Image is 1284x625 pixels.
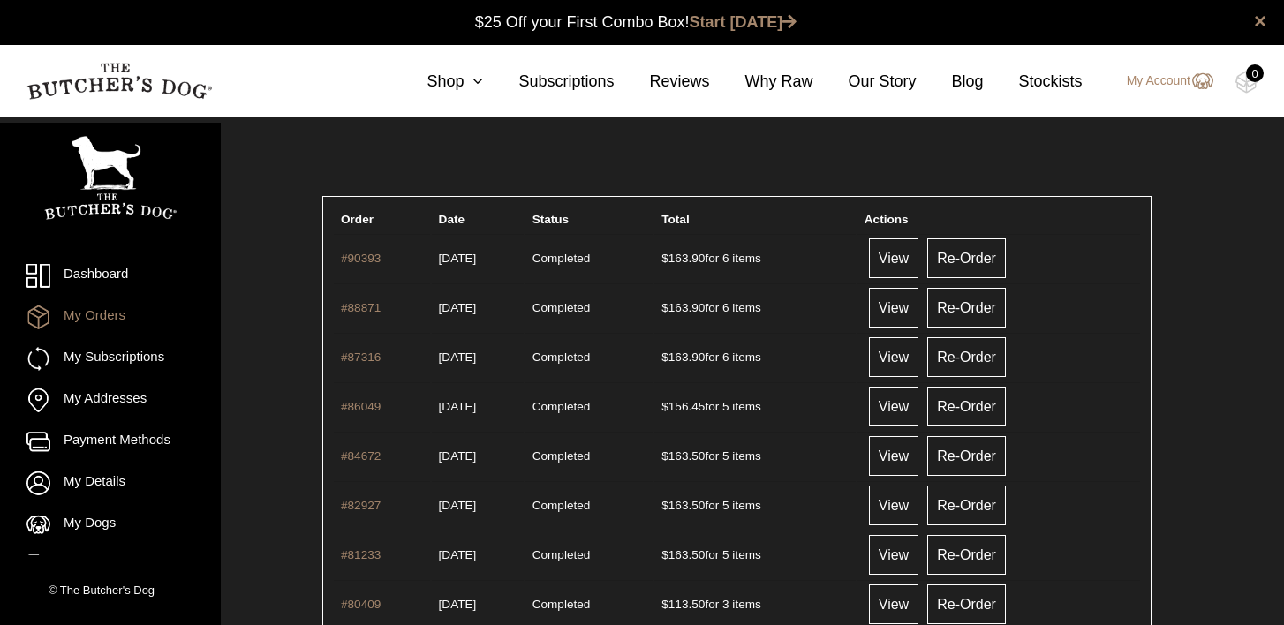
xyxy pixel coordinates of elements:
span: 163.50 [661,548,705,561]
a: View [869,337,918,377]
a: My Account [1109,71,1213,92]
span: Status [532,213,570,226]
span: $ [661,548,668,561]
a: Re-Order [927,238,1006,278]
span: $ [661,301,668,314]
a: View [869,387,918,426]
time: [DATE] [439,598,477,611]
img: TBD_Cart-Empty.png [1235,71,1258,94]
a: Reviews [614,70,709,94]
span: 163.90 [661,350,705,364]
a: #82927 [341,499,381,512]
a: close [1254,11,1266,32]
a: Re-Order [927,584,1006,624]
time: [DATE] [439,548,477,561]
span: $ [661,598,668,611]
td: for 5 items [654,531,856,578]
time: [DATE] [439,252,477,265]
a: Start [DATE] [690,13,797,31]
a: Re-Order [927,288,1006,328]
span: 163.90 [661,301,705,314]
time: [DATE] [439,499,477,512]
td: Completed [525,531,653,578]
td: Completed [525,283,653,331]
a: Payment Methods [26,430,194,454]
td: Completed [525,432,653,479]
a: My Orders [26,305,194,329]
a: My Addresses [26,388,194,412]
a: #84672 [341,449,381,463]
span: 156.45 [661,400,705,413]
a: Re-Order [927,436,1006,476]
td: Completed [525,481,653,529]
span: Total [661,213,689,226]
td: for 6 items [654,234,856,282]
a: Our Story [813,70,917,94]
div: 0 [1246,64,1264,82]
a: View [869,486,918,525]
span: 163.90 [661,252,705,265]
a: Re-Order [927,387,1006,426]
span: 163.50 [661,449,705,463]
a: Re-Order [927,535,1006,575]
span: $ [661,400,668,413]
a: Re-Order [927,337,1006,377]
a: #80409 [341,598,381,611]
span: Order [341,213,374,226]
a: View [869,288,918,328]
a: My Subscriptions [26,347,194,371]
span: Actions [865,213,909,226]
span: $ [661,252,668,265]
td: Completed [525,333,653,380]
a: #87316 [341,350,381,364]
span: 113.50 [661,598,705,611]
td: for 6 items [654,333,856,380]
span: $ [661,350,668,364]
a: My Dogs [26,513,194,537]
img: TBD_Portrait_Logo_White.png [44,136,177,220]
a: #90393 [341,252,381,265]
time: [DATE] [439,449,477,463]
a: Re-Order [927,486,1006,525]
td: Completed [525,382,653,430]
a: My Details [26,471,194,495]
td: Completed [525,234,653,282]
span: $ [661,449,668,463]
a: Blog [917,70,984,94]
a: #81233 [341,548,381,561]
a: Stockists [984,70,1083,94]
a: Why Raw [710,70,813,94]
a: Subscriptions [483,70,614,94]
time: [DATE] [439,400,477,413]
a: View [869,584,918,624]
a: Dashboard [26,264,194,288]
td: for 5 items [654,481,856,529]
time: [DATE] [439,301,477,314]
a: View [869,238,918,278]
a: #86049 [341,400,381,413]
td: for 6 items [654,283,856,331]
span: Date [439,213,465,226]
td: for 5 items [654,432,856,479]
td: for 5 items [654,382,856,430]
span: $ [661,499,668,512]
a: View [869,436,918,476]
span: 163.50 [661,499,705,512]
a: #88871 [341,301,381,314]
a: View [869,535,918,575]
time: [DATE] [439,350,477,364]
a: Shop [391,70,483,94]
